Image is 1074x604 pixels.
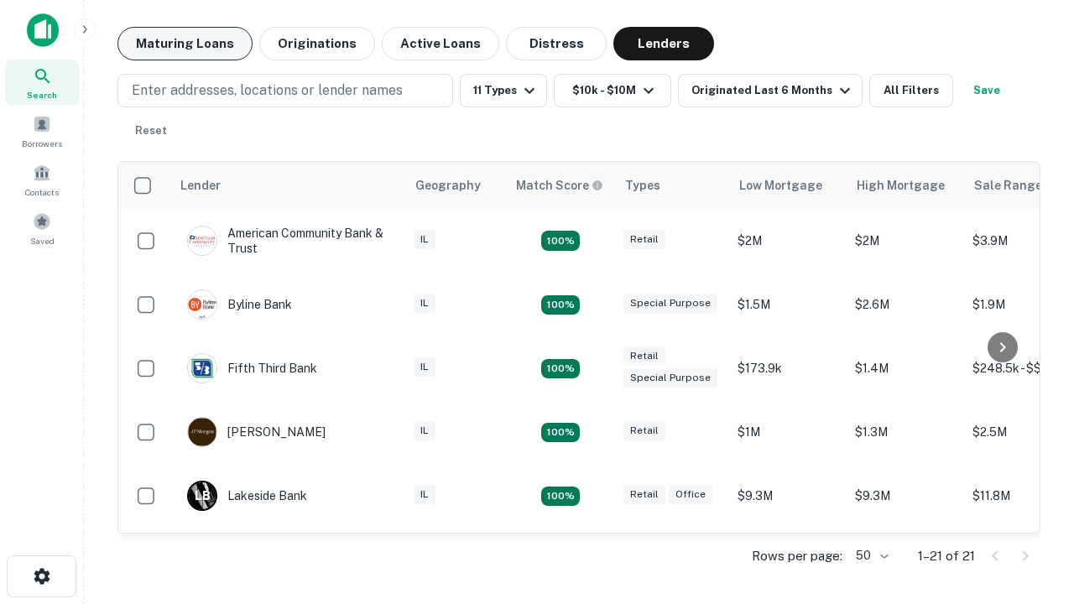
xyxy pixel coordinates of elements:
div: Matching Properties: 2, hasApolloMatch: undefined [541,231,580,251]
h6: Match Score [516,176,600,195]
img: picture [188,290,216,319]
div: Special Purpose [623,294,717,313]
div: Capitalize uses an advanced AI algorithm to match your search with the best lender. The match sco... [516,176,603,195]
td: $1.3M [847,400,964,464]
th: Low Mortgage [729,162,847,209]
img: capitalize-icon.png [27,13,59,47]
div: Types [625,175,660,195]
div: Geography [415,175,481,195]
p: Enter addresses, locations or lender names [132,81,403,101]
p: L B [195,487,210,505]
div: Originated Last 6 Months [691,81,855,101]
div: Retail [623,230,665,249]
p: Rows per page: [752,546,842,566]
div: Retail [623,421,665,440]
div: American Community Bank & Trust [187,226,388,256]
button: Originations [259,27,375,60]
iframe: Chat Widget [990,470,1074,550]
div: High Mortgage [857,175,945,195]
button: Enter addresses, locations or lender names [117,74,453,107]
a: Saved [5,206,79,251]
span: Saved [30,234,55,247]
button: Lenders [613,27,714,60]
a: Contacts [5,157,79,202]
td: $2.6M [847,273,964,336]
span: Contacts [25,185,59,199]
div: Byline Bank [187,289,292,320]
button: Reset [124,114,178,148]
img: picture [188,226,216,255]
span: Search [27,88,57,102]
div: Special Purpose [623,368,717,388]
div: Retail [623,485,665,504]
td: $1.4M [847,336,964,400]
th: Geography [405,162,506,209]
span: Borrowers [22,137,62,150]
button: Active Loans [382,27,499,60]
div: IL [414,294,435,313]
div: Matching Properties: 2, hasApolloMatch: undefined [541,423,580,443]
div: Matching Properties: 3, hasApolloMatch: undefined [541,487,580,507]
button: Maturing Loans [117,27,253,60]
td: $2M [847,209,964,273]
td: $2.7M [729,528,847,591]
td: $1.5M [729,273,847,336]
a: Search [5,60,79,105]
button: $10k - $10M [554,74,671,107]
div: Fifth Third Bank [187,353,317,383]
button: All Filters [869,74,953,107]
button: 11 Types [460,74,547,107]
div: Office [669,485,712,504]
div: Low Mortgage [739,175,822,195]
img: picture [188,354,216,383]
td: $9.3M [729,464,847,528]
div: Matching Properties: 2, hasApolloMatch: undefined [541,359,580,379]
td: $173.9k [729,336,847,400]
button: Distress [506,27,607,60]
div: IL [414,230,435,249]
div: [PERSON_NAME] [187,417,326,447]
div: IL [414,421,435,440]
th: Capitalize uses an advanced AI algorithm to match your search with the best lender. The match sco... [506,162,615,209]
th: High Mortgage [847,162,964,209]
a: Borrowers [5,108,79,154]
div: IL [414,485,435,504]
td: $1M [729,400,847,464]
div: 50 [849,544,891,568]
th: Types [615,162,729,209]
td: $9.3M [847,464,964,528]
div: Sale Range [974,175,1042,195]
div: IL [414,357,435,377]
button: Originated Last 6 Months [678,74,863,107]
td: $7M [847,528,964,591]
img: picture [188,418,216,446]
div: Lakeside Bank [187,481,307,511]
th: Lender [170,162,405,209]
p: 1–21 of 21 [918,546,975,566]
button: Save your search to get updates of matches that match your search criteria. [960,74,1014,107]
div: Retail [623,346,665,366]
div: Lender [180,175,221,195]
div: Matching Properties: 3, hasApolloMatch: undefined [541,295,580,315]
td: $2M [729,209,847,273]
